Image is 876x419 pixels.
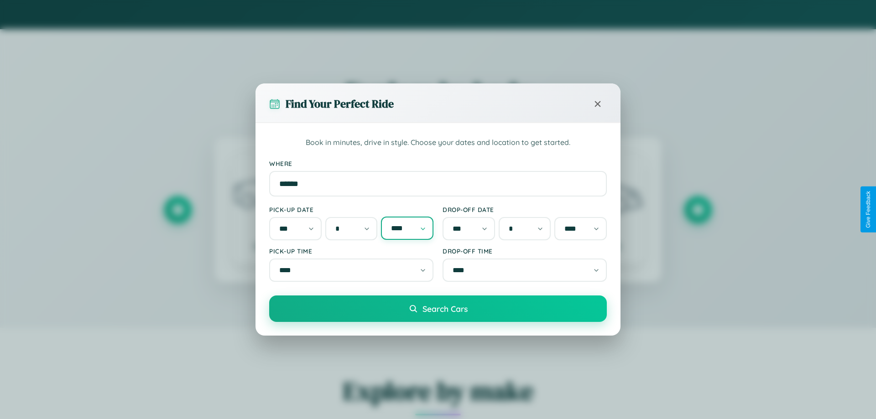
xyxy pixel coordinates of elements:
button: Search Cars [269,295,607,322]
label: Pick-up Time [269,247,433,255]
label: Drop-off Time [443,247,607,255]
label: Where [269,160,607,167]
span: Search Cars [422,304,468,314]
p: Book in minutes, drive in style. Choose your dates and location to get started. [269,137,607,149]
label: Drop-off Date [443,206,607,213]
label: Pick-up Date [269,206,433,213]
h3: Find Your Perfect Ride [286,96,394,111]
